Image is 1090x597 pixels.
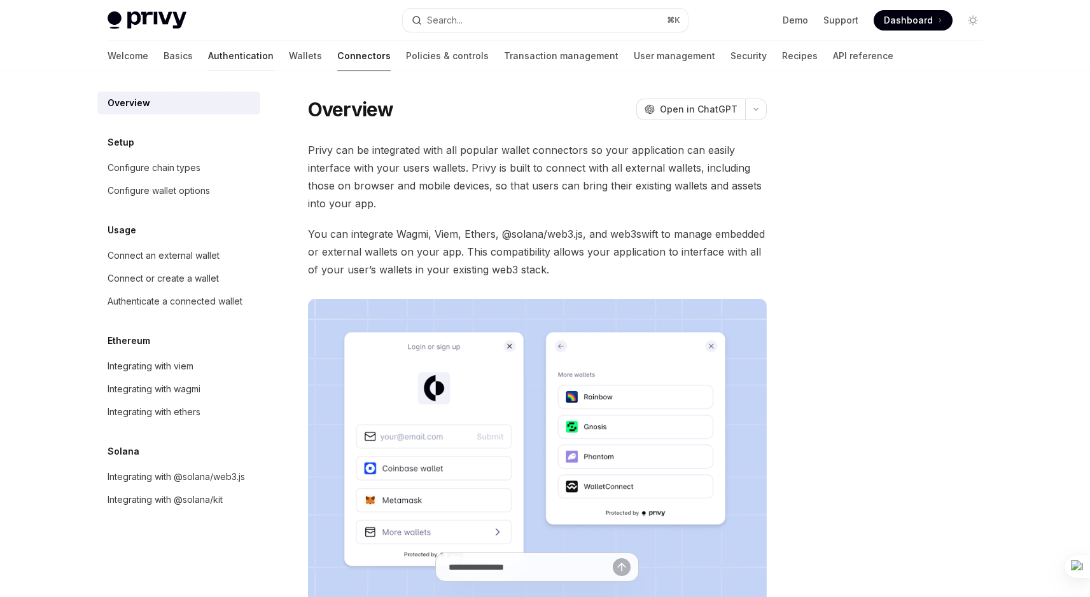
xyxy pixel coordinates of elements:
[634,41,715,71] a: User management
[884,14,933,27] span: Dashboard
[613,558,631,576] button: Send message
[289,41,322,71] a: Wallets
[108,381,200,397] div: Integrating with wagmi
[308,141,767,212] span: Privy can be integrated with all popular wallet connectors so your application can easily interfa...
[97,92,260,114] a: Overview
[660,103,737,116] span: Open in ChatGPT
[108,469,245,484] div: Integrating with @solana/web3.js
[97,244,260,267] a: Connect an external wallet
[108,135,134,150] h5: Setup
[874,10,953,31] a: Dashboard
[208,41,274,71] a: Authentication
[97,290,260,313] a: Authenticate a connected wallet
[449,553,613,581] input: Ask a question...
[833,41,893,71] a: API reference
[783,14,808,27] a: Demo
[337,41,391,71] a: Connectors
[97,465,260,488] a: Integrating with @solana/web3.js
[427,13,463,28] div: Search...
[782,41,818,71] a: Recipes
[108,492,223,507] div: Integrating with @solana/kit
[108,359,193,374] div: Integrating with viem
[108,41,148,71] a: Welcome
[730,41,767,71] a: Security
[108,160,200,175] div: Configure chain types
[97,378,260,401] a: Integrating with wagmi
[97,267,260,290] a: Connect or create a wallet
[108,95,150,111] div: Overview
[108,294,242,309] div: Authenticate a connected wallet
[308,225,767,278] span: You can integrate Wagmi, Viem, Ethers, @solana/web3.js, and web3swift to manage embedded or exter...
[97,355,260,378] a: Integrating with viem
[108,183,210,198] div: Configure wallet options
[108,11,186,29] img: light logo
[97,156,260,179] a: Configure chain types
[403,9,688,32] button: Search...⌘K
[108,404,200,420] div: Integrating with ethers
[108,444,139,459] h5: Solana
[963,10,983,31] button: Toggle dark mode
[97,179,260,202] a: Configure wallet options
[164,41,193,71] a: Basics
[108,333,150,348] h5: Ethereum
[108,223,136,238] h5: Usage
[504,41,618,71] a: Transaction management
[667,15,680,25] span: ⌘ K
[406,41,489,71] a: Policies & controls
[97,401,260,423] a: Integrating with ethers
[823,14,858,27] a: Support
[308,98,394,121] h1: Overview
[97,488,260,511] a: Integrating with @solana/kit
[108,248,220,263] div: Connect an external wallet
[636,99,745,120] button: Open in ChatGPT
[108,271,219,286] div: Connect or create a wallet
